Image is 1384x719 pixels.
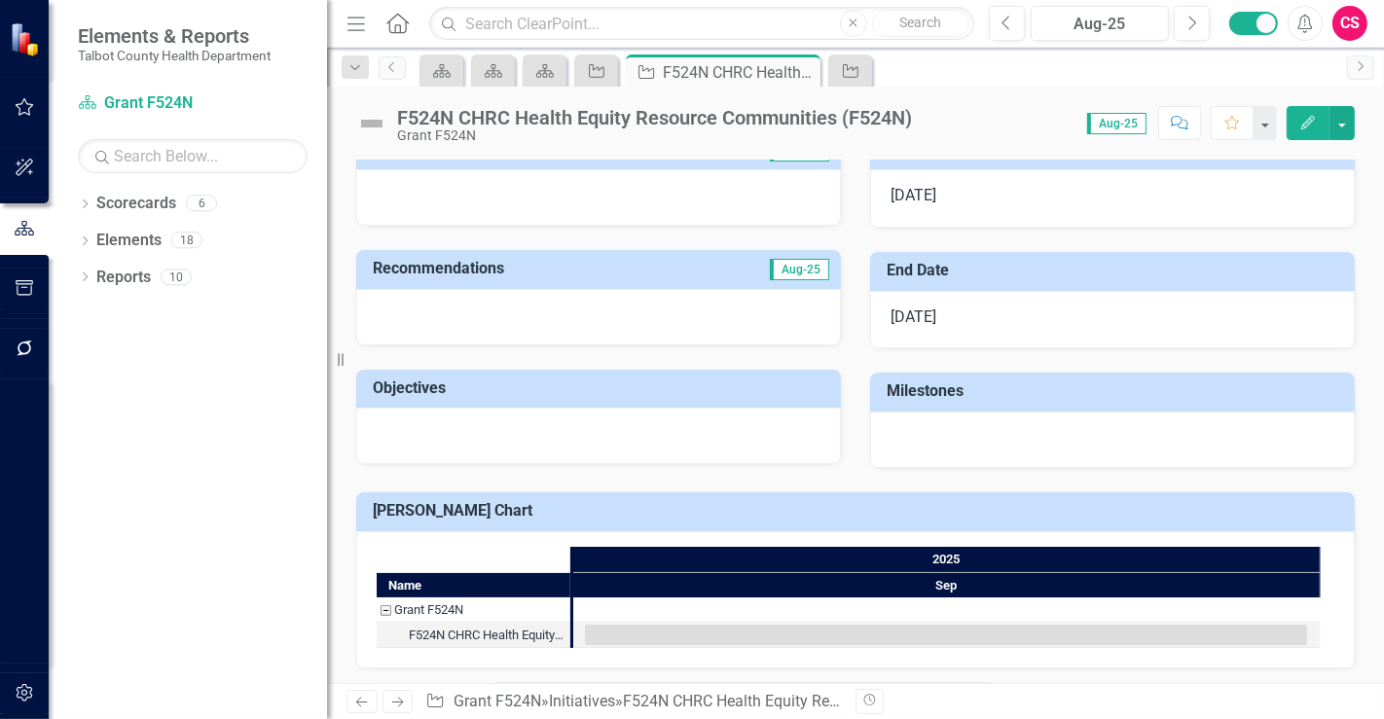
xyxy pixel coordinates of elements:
[623,692,1031,710] div: F524N CHRC Health Equity Resource Communities (F524N)
[585,625,1307,645] div: Task: Start date: 2025-09-01 End date: 2025-09-30
[377,623,570,648] div: F524N CHRC Health Equity Resource Communities (F524N)
[377,597,570,623] div: Grant F524N
[1087,113,1147,134] span: Aug-25
[394,597,463,623] div: Grant F524N
[887,262,1345,279] h3: End Date
[549,692,615,710] a: Initiatives
[356,108,387,139] img: Not Defined
[397,107,912,128] div: F524N CHRC Health Equity Resource Communities (F524N)
[409,623,565,648] div: F524N CHRC Health Equity Resource Communities (F524N)
[573,573,1321,598] div: Sep
[425,691,841,713] div: » »
[1038,13,1162,36] div: Aug-25
[10,22,44,56] img: ClearPoint Strategy
[663,60,816,85] div: F524N CHRC Health Equity Resource Communities (F524N)
[78,24,271,48] span: Elements & Reports
[78,139,308,173] input: Search Below...
[1332,6,1367,41] button: CS
[78,92,308,115] a: Grant F524N
[96,193,176,215] a: Scorecards
[887,382,1345,400] h3: Milestones
[171,233,202,249] div: 18
[373,260,685,277] h3: Recommendations
[899,15,941,30] span: Search
[891,307,936,326] span: [DATE]
[770,259,829,280] span: Aug-25
[891,186,936,204] span: [DATE]
[96,230,162,252] a: Elements
[1031,6,1169,41] button: Aug-25
[186,196,217,212] div: 6
[78,48,271,63] small: Talbot County Health Department
[872,10,969,37] button: Search
[397,128,912,143] div: Grant F524N
[161,269,192,285] div: 10
[377,623,570,648] div: Task: Start date: 2025-09-01 End date: 2025-09-30
[377,573,570,597] div: Name
[96,267,151,289] a: Reports
[454,692,541,710] a: Grant F524N
[429,7,974,41] input: Search ClearPoint...
[373,379,831,397] h3: Objectives
[573,547,1321,572] div: 2025
[373,502,1345,520] h3: [PERSON_NAME] Chart
[377,597,570,623] div: Task: Grant F524N Start date: 2025-09-01 End date: 2025-09-02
